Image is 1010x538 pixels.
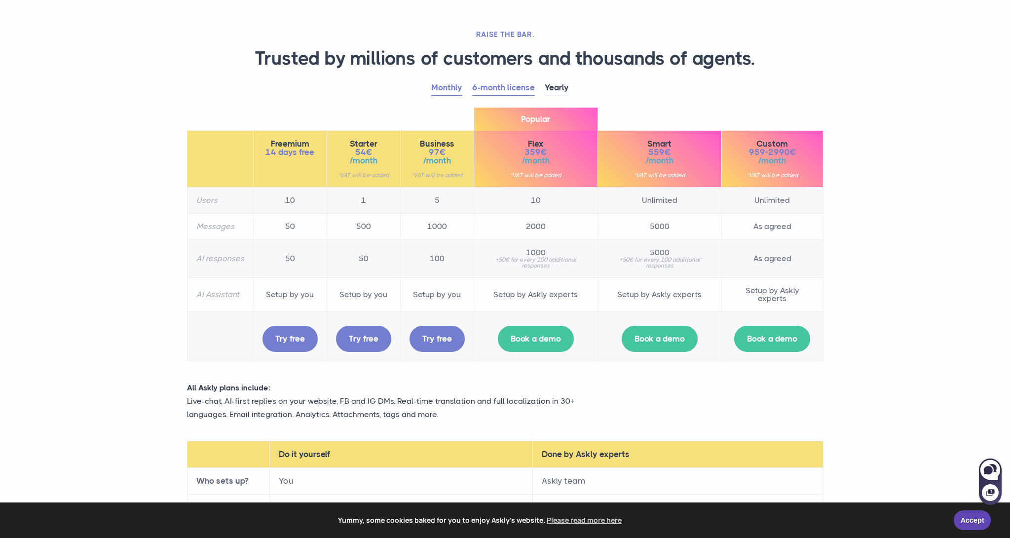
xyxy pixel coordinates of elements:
td: Setup by you [253,277,327,311]
td: Setup by Askly experts [721,277,823,311]
td: Setup by Askly experts [598,277,721,311]
td: As agreed [721,213,823,239]
small: *VAT will be added [483,172,589,178]
span: /month [336,156,391,165]
a: Try free [410,326,465,352]
span: /month [731,156,814,165]
td: 5000 [598,213,721,239]
small: *VAT will be added [607,172,712,178]
td: Setup by you [327,277,400,311]
p: Live-chat, AI-first replies on your website, FB and IG DMs. Real-time translation and full locali... [187,394,606,421]
span: Yummy, some cookies baked for you to enjoy Askly's website. [14,513,947,528]
a: Book a demo [622,326,698,352]
a: learn more about cookies [545,513,623,528]
td: 50 [327,239,400,277]
span: /month [410,156,465,165]
a: Try free [262,326,318,352]
small: *VAT will be added [410,172,465,178]
span: Business [410,140,465,148]
th: Do it yourself [269,441,532,468]
a: Try free [336,326,391,352]
span: As agreed [731,255,814,263]
small: *VAT will be added [731,172,814,178]
th: Users [187,187,253,213]
span: Popular [474,108,598,131]
td: Use our tools to build and manage your AI Assistant. [269,495,532,521]
td: 50 [253,213,327,239]
span: Freemium [262,140,318,148]
td: 1000 [400,213,474,239]
a: Yearly [545,80,569,96]
th: Messages [187,213,253,239]
th: How [187,495,269,521]
span: Flex [483,140,589,148]
span: 959-2990€ [731,148,814,156]
span: 14 days free [262,148,318,156]
td: 500 [327,213,400,239]
a: Accept [954,510,991,530]
td: 1 [327,187,400,213]
td: 5 [400,187,474,213]
small: +50€ for every 100 additional responses [483,257,589,269]
td: You [269,468,532,495]
td: Askly team [532,468,823,495]
span: 559€ [607,148,712,156]
h2: RAISE THE BAR. [187,30,823,39]
span: /month [483,156,589,165]
td: We handle everything: setup, prompts, training, updates. [532,495,823,521]
td: Setup by you [400,277,474,311]
small: +50€ for every 100 additional responses [607,257,712,269]
td: 10 [474,187,598,213]
td: 100 [400,239,474,277]
a: Book a demo [498,326,574,352]
td: Setup by Askly experts [474,277,598,311]
span: /month [607,156,712,165]
a: Book a demo [734,326,810,352]
span: Starter [336,140,391,148]
td: Unlimited [721,187,823,213]
td: 10 [253,187,327,213]
span: 359€ [483,148,589,156]
td: 50 [253,239,327,277]
span: 54€ [336,148,391,156]
small: *VAT will be added [336,172,391,178]
span: 97€ [410,148,465,156]
td: 2000 [474,213,598,239]
strong: All Askly plans include: [187,383,270,392]
th: AI Assistant [187,277,253,311]
span: 5000 [607,249,712,257]
span: 1000 [483,249,589,257]
td: Unlimited [598,187,721,213]
a: Monthly [431,80,462,96]
a: 6-month license [472,80,535,96]
h1: Trusted by millions of customers and thousands of agents. [187,47,823,71]
th: Who sets up? [187,468,269,495]
iframe: Askly chat [978,457,1003,506]
span: Smart [607,140,712,148]
th: Done by Askly experts [532,441,823,468]
span: Custom [731,140,814,148]
th: AI responses [187,239,253,277]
